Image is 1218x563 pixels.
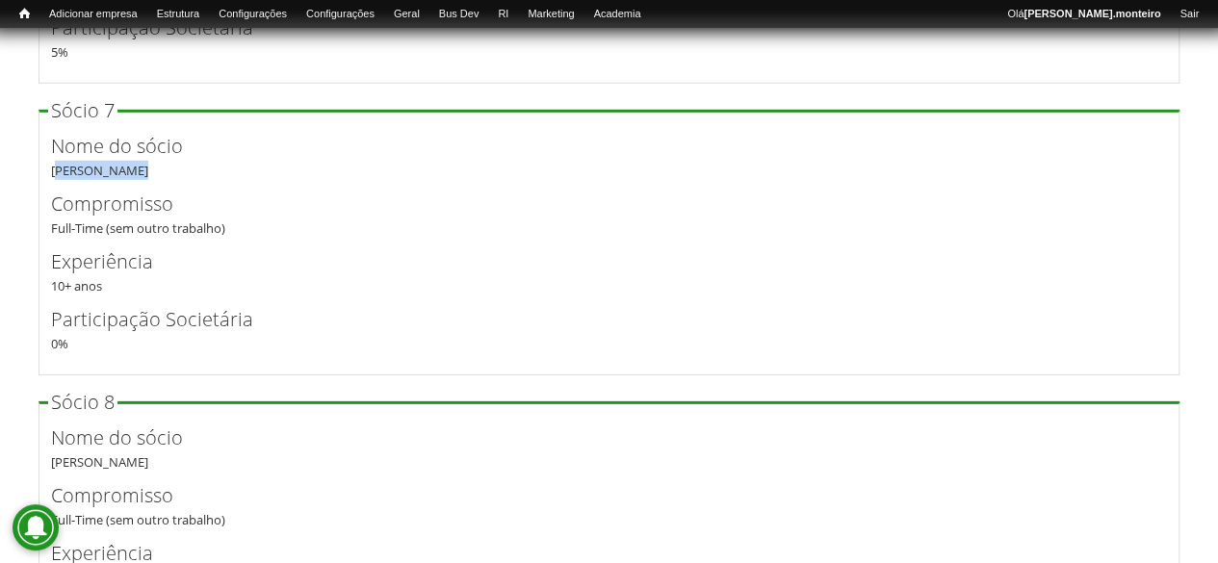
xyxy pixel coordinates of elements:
[51,481,1135,510] label: Compromisso
[51,247,1167,295] div: 10+ anos
[51,423,1135,452] label: Nome do sócio
[518,5,583,24] a: Marketing
[10,5,39,23] a: Início
[58,43,68,61] span: %
[51,423,1167,472] div: [PERSON_NAME]
[51,190,1135,218] label: Compromisso
[51,305,1167,353] div: 0
[1024,8,1160,19] strong: [PERSON_NAME].monteiro
[583,5,650,24] a: Academia
[39,5,147,24] a: Adicionar empresa
[51,389,115,415] span: Sócio 8
[51,13,1167,62] div: 5
[51,132,1135,161] label: Nome do sócio
[58,335,68,352] span: %
[51,481,1167,529] div: Full-Time (sem outro trabalho)
[297,5,384,24] a: Configurações
[384,5,429,24] a: Geral
[209,5,297,24] a: Configurações
[998,5,1170,24] a: Olá[PERSON_NAME].monteiro
[19,7,30,20] span: Início
[51,190,1167,238] div: Full-Time (sem outro trabalho)
[51,305,1135,334] label: Participação Societária
[51,247,1135,276] label: Experiência
[1170,5,1208,24] a: Sair
[429,5,489,24] a: Bus Dev
[147,5,210,24] a: Estrutura
[488,5,518,24] a: RI
[51,97,115,123] span: Sócio 7
[51,132,1167,180] div: [PERSON_NAME]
